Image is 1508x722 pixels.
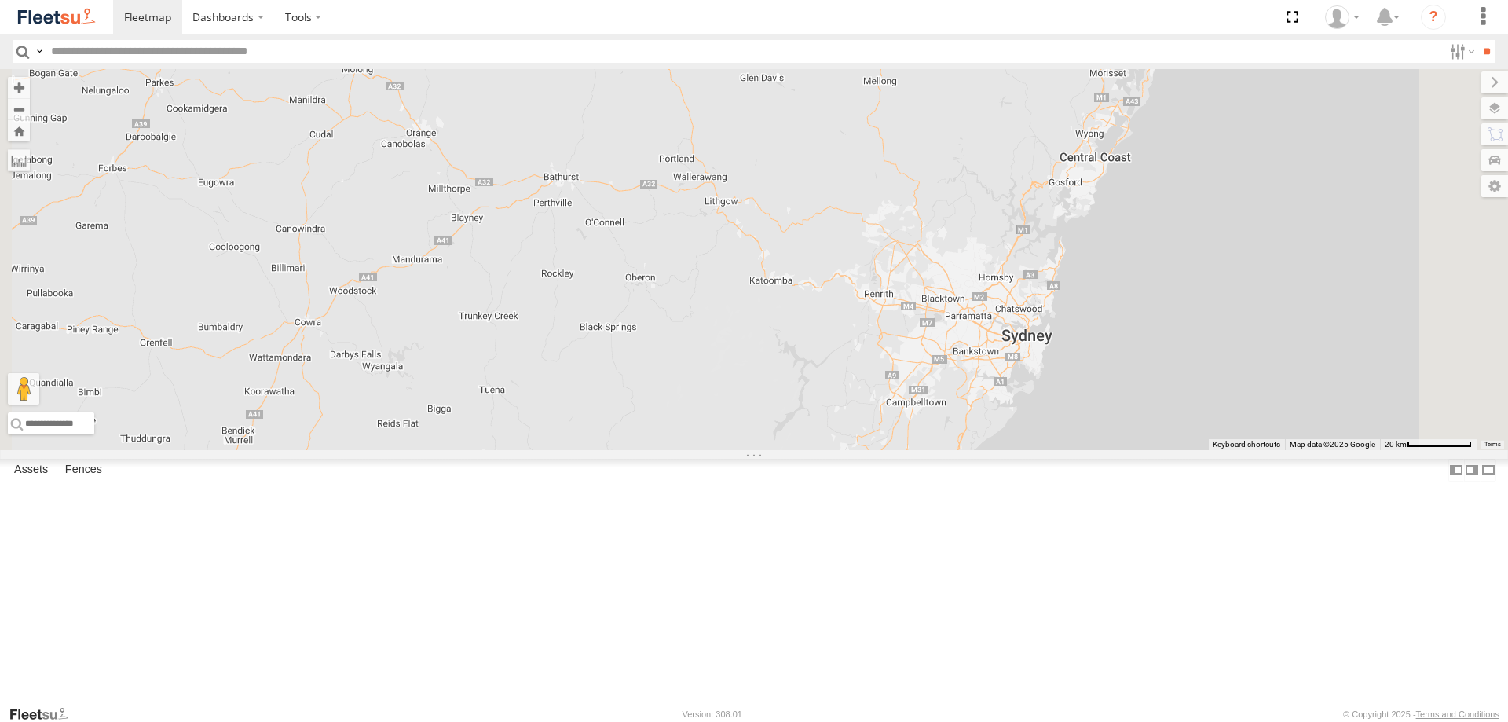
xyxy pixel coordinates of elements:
[1343,709,1499,719] div: © Copyright 2025 -
[9,706,81,722] a: Visit our Website
[57,459,110,481] label: Fences
[1448,459,1464,482] label: Dock Summary Table to the Left
[1444,40,1477,63] label: Search Filter Options
[1421,5,1446,30] i: ?
[8,373,39,405] button: Drag Pegman onto the map to open Street View
[33,40,46,63] label: Search Query
[8,120,30,141] button: Zoom Home
[1319,5,1365,29] div: Ken Manners
[1416,709,1499,719] a: Terms and Conditions
[8,98,30,120] button: Zoom out
[8,77,30,98] button: Zoom in
[1481,459,1496,482] label: Hide Summary Table
[1481,175,1508,197] label: Map Settings
[16,6,97,27] img: fleetsu-logo-horizontal.svg
[8,149,30,171] label: Measure
[683,709,742,719] div: Version: 308.01
[1213,439,1280,450] button: Keyboard shortcuts
[1290,440,1375,449] span: Map data ©2025 Google
[6,459,56,481] label: Assets
[1484,442,1501,448] a: Terms (opens in new tab)
[1464,459,1480,482] label: Dock Summary Table to the Right
[1385,440,1407,449] span: 20 km
[1380,439,1477,450] button: Map Scale: 20 km per 79 pixels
